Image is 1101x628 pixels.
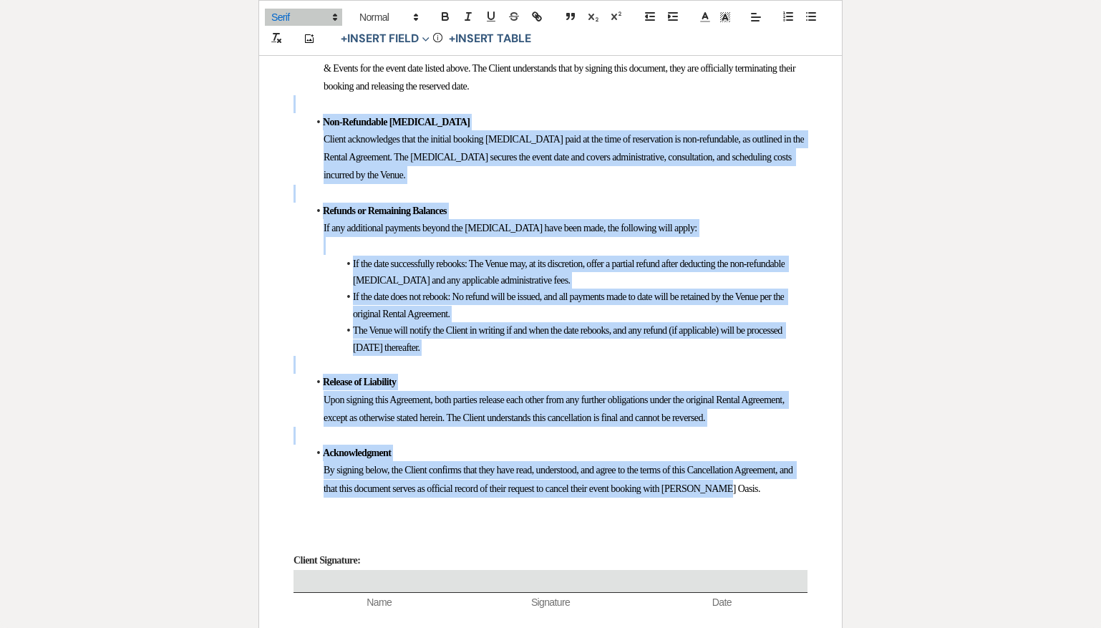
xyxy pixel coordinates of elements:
span: If the date does not rebook: No refund will be issued, and all payments made to date will be reta... [353,291,786,319]
span: If any additional payments beyond the [MEDICAL_DATA] have been made, the following will apply: [324,223,697,233]
span: Text Background Color [715,9,735,26]
span: Alignment [746,9,766,26]
strong: Non-Refundable [MEDICAL_DATA] [323,117,470,127]
button: Insert Field [336,30,435,47]
span: Name [294,596,465,610]
span: Header Formats [353,9,423,26]
span: Signature [465,596,636,610]
span: By signing below, the Client confirms that they have read, understood, and agree to the terms of ... [324,465,795,493]
button: +Insert Table [444,30,536,47]
span: Text Color [695,9,715,26]
span: The Client hereby requests to cancel their wedding and event reservation at [PERSON_NAME][GEOGRAP... [324,45,805,92]
span: + [341,33,347,44]
strong: Refunds or Remaining Balances [323,206,447,216]
strong: Client Signature: [294,555,360,566]
span: The Venue will notify the Client in writing if and when the date rebooks, and any refund (if appl... [353,325,785,352]
span: + [449,33,455,44]
strong: Acknowledgment [323,448,391,458]
span: If the date successfully rebooks: The Venue may, at its discretion, offer a partial refund after ... [353,259,787,286]
span: Date [636,596,807,610]
span: Upon signing this Agreement, both parties release each other from any further obligations under t... [324,395,787,423]
strong: Release of Liability [323,377,396,387]
span: Client acknowledges that the initial booking [MEDICAL_DATA] paid at the time of reservation is no... [324,134,806,180]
